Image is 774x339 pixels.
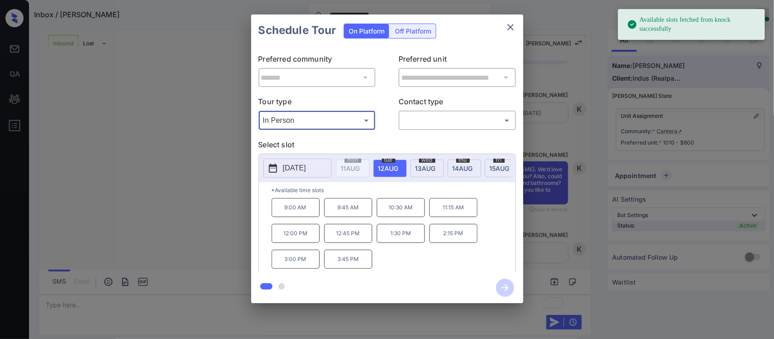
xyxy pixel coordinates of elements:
[272,250,320,269] p: 3:00 PM
[448,160,481,177] div: date-select
[493,157,505,163] span: fri
[382,157,395,163] span: tue
[263,159,331,178] button: [DATE]
[251,15,344,46] h2: Schedule Tour
[324,224,372,243] p: 12:45 PM
[373,160,407,177] div: date-select
[378,165,399,172] span: 12 AUG
[429,224,477,243] p: 2:15 PM
[344,24,389,38] div: On Platform
[399,96,516,111] p: Contact type
[456,157,470,163] span: thu
[415,165,436,172] span: 13 AUG
[627,12,758,37] div: Available slots fetched from knock successfully
[485,160,518,177] div: date-select
[377,198,425,217] p: 10:30 AM
[258,96,376,111] p: Tour type
[272,224,320,243] p: 12:00 PM
[399,53,516,68] p: Preferred unit
[390,24,436,38] div: Off Platform
[272,182,516,198] p: *Available time slots
[453,165,473,172] span: 14 AUG
[491,276,520,300] button: btn-next
[429,198,477,217] p: 11:15 AM
[272,198,320,217] p: 9:00 AM
[258,139,516,154] p: Select slot
[410,160,444,177] div: date-select
[501,18,520,36] button: close
[261,113,374,128] div: In Person
[324,250,372,269] p: 3:45 PM
[258,53,376,68] p: Preferred community
[490,165,510,172] span: 15 AUG
[283,163,306,174] p: [DATE]
[419,157,435,163] span: wed
[377,224,425,243] p: 1:30 PM
[324,198,372,217] p: 9:45 AM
